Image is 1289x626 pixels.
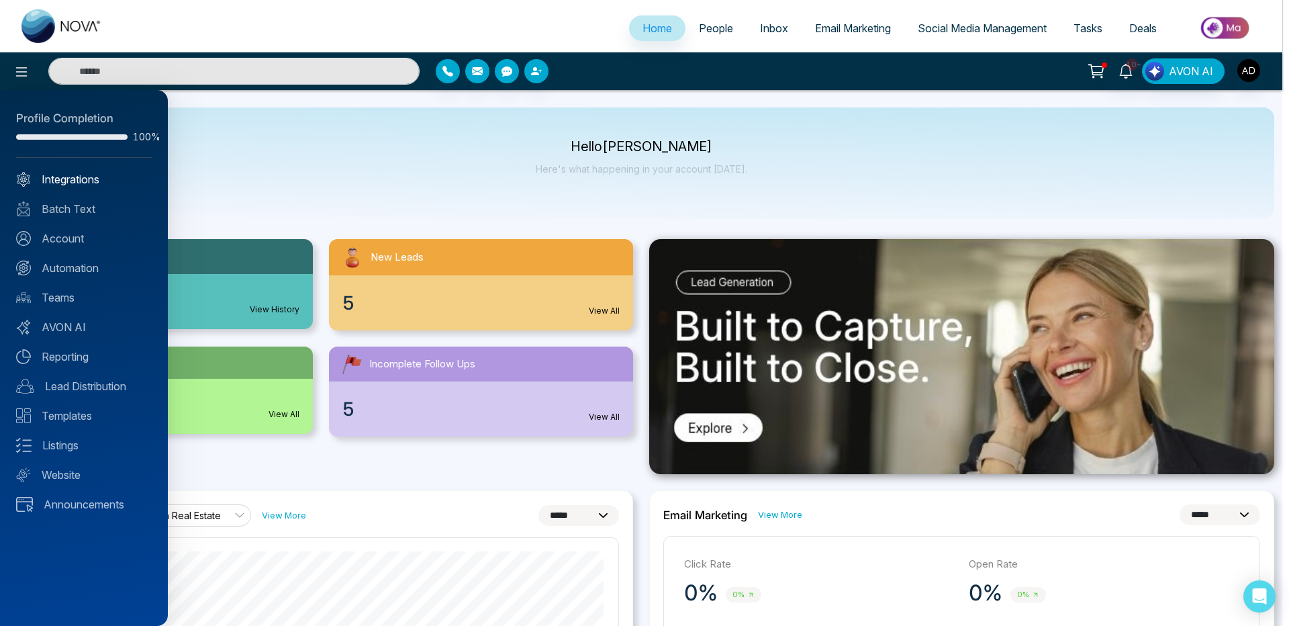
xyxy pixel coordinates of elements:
[16,230,152,247] a: Account
[16,290,31,305] img: team.svg
[16,260,152,276] a: Automation
[16,319,152,335] a: AVON AI
[16,172,31,187] img: Integrated.svg
[16,320,31,334] img: Avon-AI.svg
[16,497,33,512] img: announcements.svg
[16,201,152,217] a: Batch Text
[16,378,152,394] a: Lead Distribution
[16,289,152,306] a: Teams
[16,496,152,512] a: Announcements
[16,349,31,364] img: Reporting.svg
[16,438,32,453] img: Listings.svg
[16,171,152,187] a: Integrations
[16,379,34,394] img: Lead-dist.svg
[16,261,31,275] img: Automation.svg
[16,349,152,365] a: Reporting
[16,202,31,216] img: batch_text_white.png
[16,110,152,128] div: Profile Completion
[1243,580,1276,613] div: Open Intercom Messenger
[16,467,152,483] a: Website
[16,408,31,423] img: Templates.svg
[16,467,31,482] img: Website.svg
[16,437,152,453] a: Listings
[16,231,31,246] img: Account.svg
[16,408,152,424] a: Templates
[133,132,152,142] span: 100%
